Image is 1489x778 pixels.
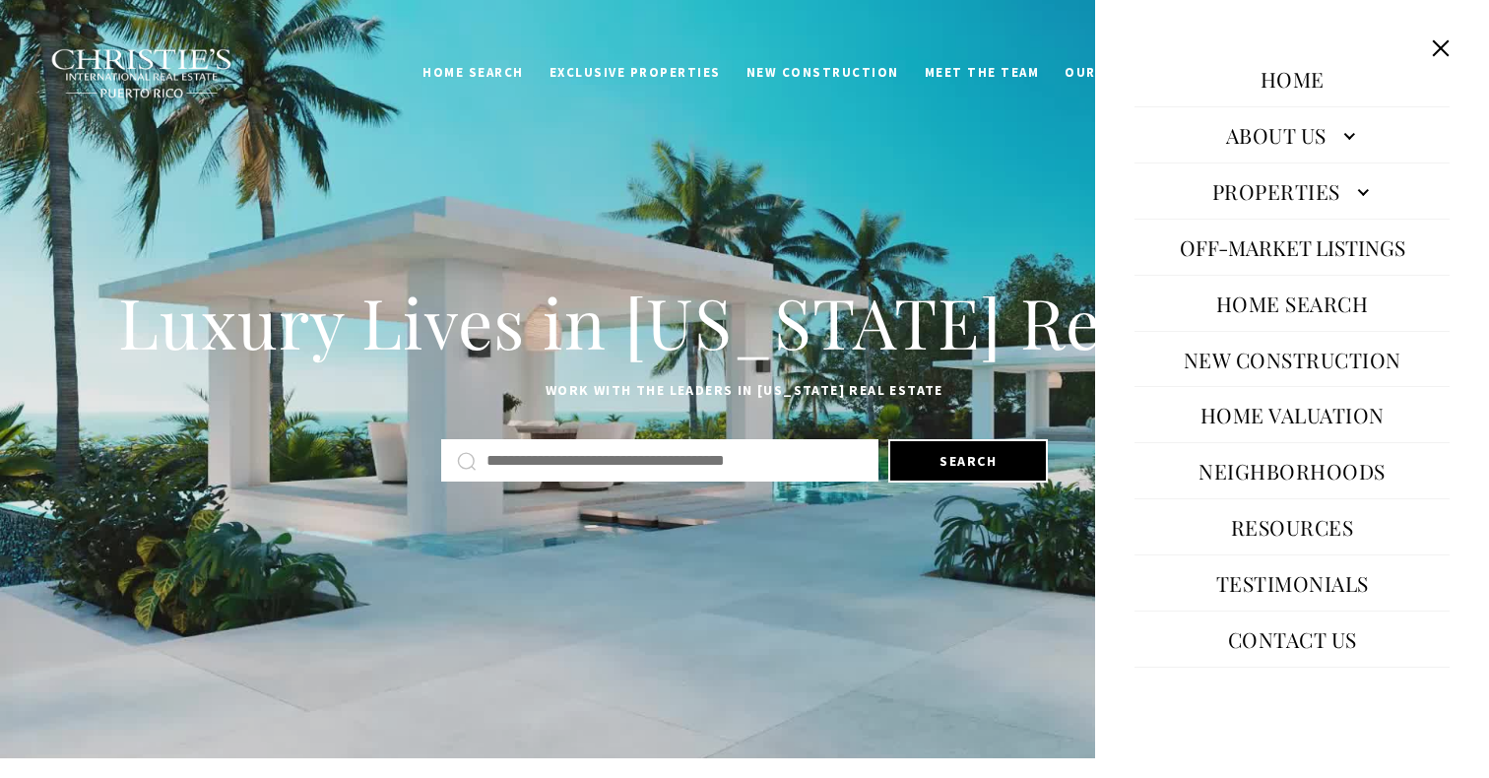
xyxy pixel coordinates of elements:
span: New Construction [746,64,899,81]
div: Do you have questions? [21,44,285,58]
a: New Construction [734,54,912,92]
img: Christie's International Real Estate black text logo [50,48,233,99]
div: Call or text [DATE], we are here to help! [21,63,285,77]
a: Home Search [1206,280,1379,327]
span: [PHONE_NUMBER] [81,93,245,112]
input: Search by Address, City, or Neighborhood [486,448,863,474]
a: Resources [1221,503,1364,551]
a: Home [1251,55,1334,102]
a: Neighborhoods [1189,447,1395,494]
span: I agree to be contacted by [PERSON_NAME] International Real Estate PR via text, call & email. To ... [25,121,281,159]
a: New Construction [1174,336,1411,383]
a: Contact Us [1218,616,1367,663]
button: Search [888,439,1048,483]
span: Our Advantage [1065,64,1183,81]
button: Off-Market Listings [1170,224,1415,271]
a: Our Advantage [1052,54,1196,92]
a: About Us [1134,111,1450,159]
span: Exclusive Properties [550,64,721,81]
a: Properties [1134,167,1450,215]
p: Work with the leaders in [US_STATE] Real Estate [104,379,1385,403]
h1: Luxury Lives in [US_STATE] Real Estate [104,279,1385,365]
a: Exclusive Properties [537,54,734,92]
a: Home Search [410,54,537,92]
a: Testimonials [1206,559,1379,607]
a: Home Valuation [1191,391,1394,438]
button: Close this option [1422,30,1459,67]
a: Meet the Team [912,54,1053,92]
